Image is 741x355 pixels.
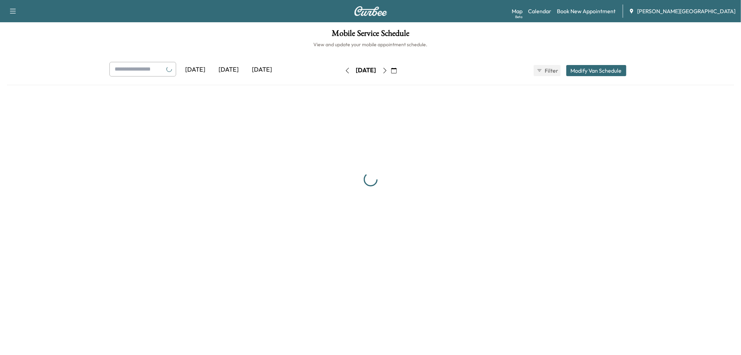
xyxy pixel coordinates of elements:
a: Calendar [528,7,551,15]
button: Modify Van Schedule [566,65,626,76]
div: Beta [515,14,522,19]
div: [DATE] [246,62,279,78]
div: [DATE] [356,66,376,75]
div: [DATE] [212,62,246,78]
h6: View and update your mobile appointment schedule. [7,41,734,48]
a: MapBeta [512,7,522,15]
img: Curbee Logo [354,6,387,16]
a: Book New Appointment [557,7,616,15]
div: [DATE] [179,62,212,78]
span: [PERSON_NAME][GEOGRAPHIC_DATA] [637,7,735,15]
h1: Mobile Service Schedule [7,29,734,41]
span: Filter [545,66,558,75]
button: Filter [534,65,561,76]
